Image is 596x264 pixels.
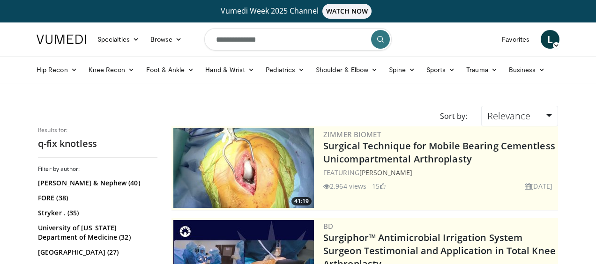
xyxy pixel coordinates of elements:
a: University of [US_STATE] Department of Medicine (32) [38,223,155,242]
a: Hip Recon [31,60,83,79]
img: e9ed289e-2b85-4599-8337-2e2b4fe0f32a.300x170_q85_crop-smart_upscale.jpg [173,128,314,208]
li: 15 [372,181,385,191]
a: Trauma [461,60,503,79]
span: Relevance [487,110,530,122]
a: Surgical Technique for Mobile Bearing Cementless Unicompartmental Arthroplasty [323,139,555,165]
span: 41:19 [291,197,312,205]
img: VuMedi Logo [37,35,86,44]
a: Spine [383,60,420,79]
a: Pediatrics [260,60,310,79]
a: Stryker . (35) [38,208,155,218]
a: Sports [421,60,461,79]
a: Foot & Ankle [141,60,200,79]
a: Browse [145,30,188,49]
a: 41:19 [173,128,314,208]
input: Search topics, interventions [204,28,392,51]
a: Business [503,60,551,79]
a: Vumedi Week 2025 ChannelWATCH NOW [38,4,558,19]
li: 2,964 views [323,181,366,191]
a: [GEOGRAPHIC_DATA] (27) [38,248,155,257]
a: BD [323,221,334,231]
div: Sort by: [433,106,474,126]
a: Relevance [481,106,558,126]
a: FORE (38) [38,193,155,203]
a: Specialties [92,30,145,49]
a: Favorites [496,30,535,49]
a: L [541,30,559,49]
span: WATCH NOW [322,4,372,19]
a: Zimmer Biomet [323,130,381,139]
a: [PERSON_NAME] [359,168,412,177]
h2: q-fix knotless [38,138,157,150]
h3: Filter by author: [38,165,157,173]
div: FEATURING [323,168,556,177]
a: Hand & Wrist [200,60,260,79]
a: [PERSON_NAME] & Nephew (40) [38,178,155,188]
p: Results for: [38,126,157,134]
a: Knee Recon [83,60,141,79]
a: Shoulder & Elbow [310,60,383,79]
li: [DATE] [525,181,552,191]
